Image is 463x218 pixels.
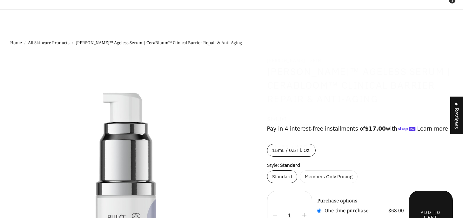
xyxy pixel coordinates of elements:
[267,123,280,127] a: Shipping
[267,144,316,157] label: 15mL / 0.5 Fl. Oz.
[280,162,300,168] strong: Standard
[267,58,453,64] span: [PERSON_NAME]™ Skin
[325,207,368,214] span: One-time purchase
[267,142,277,148] span: Size:
[267,162,279,168] span: Style:
[267,123,453,127] div: calculated at checkout.
[267,170,297,183] label: Standard
[317,206,321,215] input: One-time purchase
[10,40,22,46] a: Home
[317,197,357,204] legend: Purchase options
[28,40,70,46] a: All Skincare Products
[278,142,317,148] strong: 15mL / 0.5 Fl. Oz.
[300,170,358,183] label: Members Only Pricing
[267,65,453,106] h1: [PERSON_NAME]™ Ageless Serum | CeraBloom™ Clinical Barrier Repair & Anti-Aging
[450,97,463,134] div: Click to open Judge.me floating reviews tab
[388,207,404,214] span: $68.00
[267,115,287,123] div: $68.00
[76,40,242,46] li: [PERSON_NAME]™ Ageless Serum | CeraBloom™ Clinical Barrier Repair & Anti-Aging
